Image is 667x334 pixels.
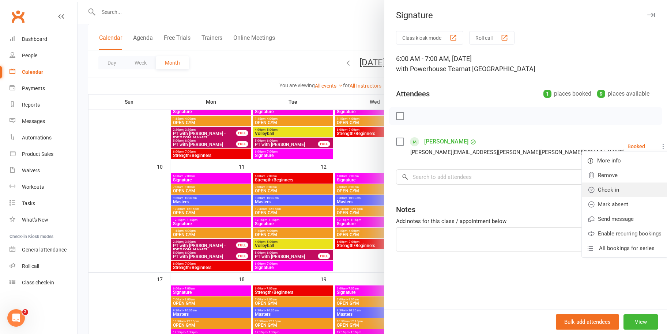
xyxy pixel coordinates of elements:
[10,64,77,80] a: Calendar
[599,244,655,253] span: All bookings for series
[22,168,40,173] div: Waivers
[10,146,77,162] a: Product Sales
[410,147,625,157] div: [PERSON_NAME][EMAIL_ADDRESS][PERSON_NAME][PERSON_NAME][DOMAIN_NAME]
[396,169,655,185] input: Search to add attendees
[22,247,67,253] div: General attendance
[9,7,27,26] a: Clubworx
[623,314,658,330] button: View
[10,130,77,146] a: Automations
[597,90,605,98] div: 9
[22,263,39,269] div: Roll call
[10,179,77,195] a: Workouts
[556,314,619,330] button: Bulk add attendees
[10,212,77,228] a: What's New
[22,118,45,124] div: Messages
[22,135,52,141] div: Automations
[396,31,463,45] button: Class kiosk mode
[7,309,25,327] iframe: Intercom live chat
[22,184,44,190] div: Workouts
[396,65,465,73] span: with Powerhouse Team
[396,204,415,215] div: Notes
[543,90,551,98] div: 1
[22,309,28,315] span: 2
[597,156,621,165] span: More info
[396,54,655,74] div: 6:00 AM - 7:00 AM, [DATE]
[465,65,535,73] span: at [GEOGRAPHIC_DATA]
[543,89,591,99] div: places booked
[396,89,430,99] div: Attendees
[10,97,77,113] a: Reports
[22,85,45,91] div: Payments
[10,195,77,212] a: Tasks
[469,31,515,45] button: Roll call
[396,217,655,226] div: Add notes for this class / appointment below
[384,10,667,20] div: Signature
[10,113,77,130] a: Messages
[22,151,53,157] div: Product Sales
[22,53,37,58] div: People
[10,162,77,179] a: Waivers
[22,102,40,108] div: Reports
[22,280,54,285] div: Class check-in
[22,36,47,42] div: Dashboard
[22,200,35,206] div: Tasks
[10,275,77,291] a: Class kiosk mode
[10,242,77,258] a: General attendance kiosk mode
[597,89,649,99] div: places available
[22,69,43,75] div: Calendar
[10,80,77,97] a: Payments
[10,258,77,275] a: Roll call
[22,217,48,223] div: What's New
[10,31,77,47] a: Dashboard
[628,144,645,149] div: Booked
[10,47,77,64] a: People
[424,136,468,147] a: [PERSON_NAME]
